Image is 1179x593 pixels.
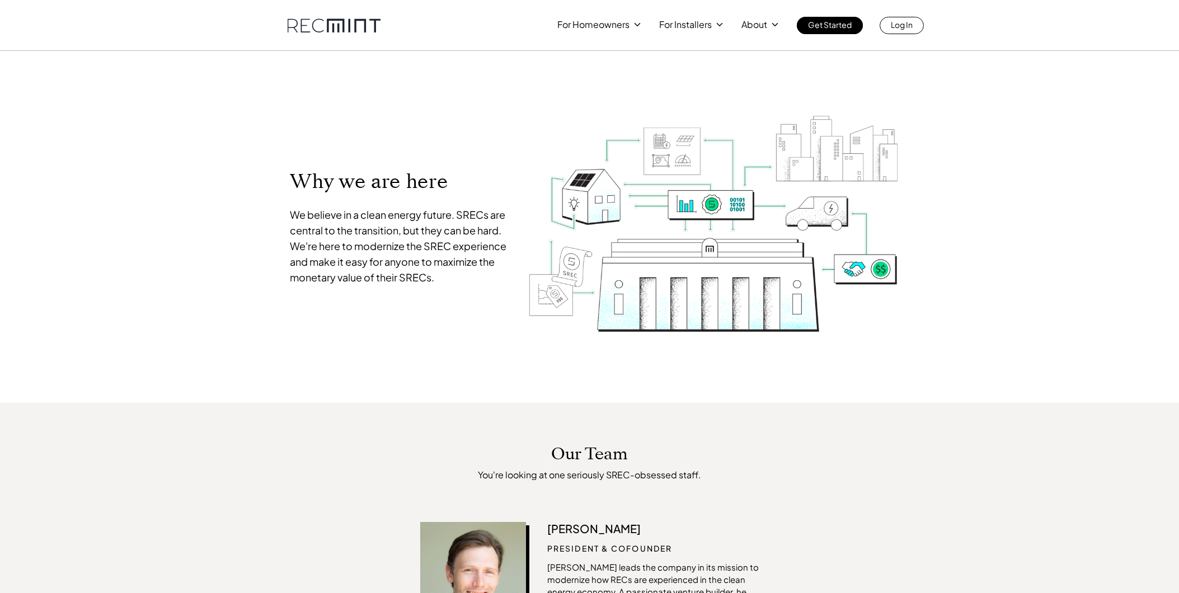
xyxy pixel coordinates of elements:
p: We believe in a clean energy future. SRECs are central to the transition, but they can be hard. W... [290,207,510,285]
p: [PERSON_NAME] [547,522,759,535]
p: Why we are here [290,169,510,194]
p: President & Cofounder [547,542,759,554]
p: For Homeowners [557,17,630,32]
p: Get Started [808,17,852,32]
p: You're looking at one seriously SREC-obsessed staff. [420,469,759,480]
p: Log In [891,17,913,32]
p: Our Team [551,445,628,464]
a: Get Started [797,17,863,34]
p: About [741,17,767,32]
p: For Installers [659,17,712,32]
a: Log In [880,17,924,34]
